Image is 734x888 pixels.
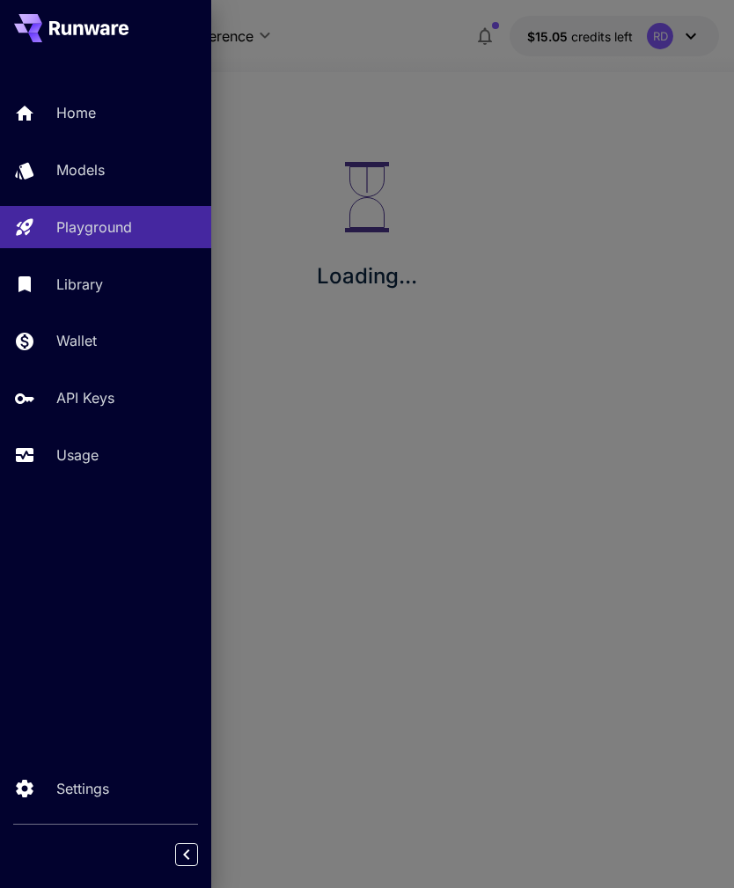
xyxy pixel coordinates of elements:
div: Collapse sidebar [188,839,211,870]
p: Wallet [56,330,97,351]
p: Models [56,159,105,180]
p: API Keys [56,387,114,408]
p: Library [56,274,103,295]
p: Home [56,102,96,123]
p: Usage [56,444,99,466]
p: Playground [56,216,132,238]
p: Settings [56,778,109,799]
button: Collapse sidebar [175,843,198,866]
